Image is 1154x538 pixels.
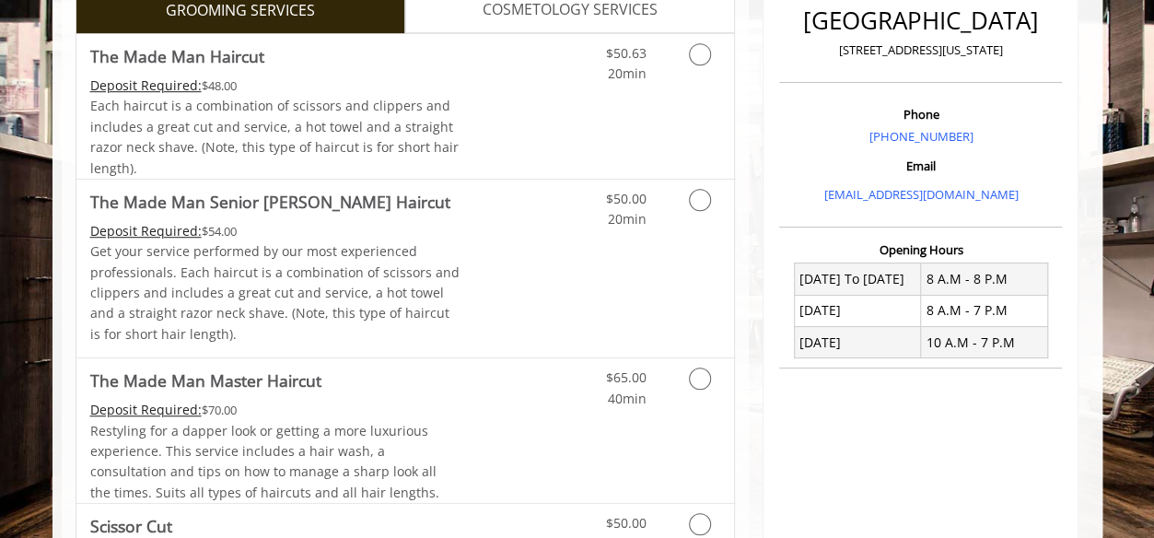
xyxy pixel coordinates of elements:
[794,295,921,326] td: [DATE]
[605,190,646,207] span: $50.00
[90,76,202,94] span: This service needs some Advance to be paid before we block your appointment
[784,7,1057,34] h2: [GEOGRAPHIC_DATA]
[605,368,646,386] span: $65.00
[607,210,646,228] span: 20min
[784,41,1057,60] p: [STREET_ADDRESS][US_STATE]
[784,159,1057,172] h3: Email
[90,241,460,345] p: Get your service performed by our most experienced professionals. Each haircut is a combination o...
[794,327,921,358] td: [DATE]
[605,44,646,62] span: $50.63
[868,128,973,145] a: [PHONE_NUMBER]
[90,189,450,215] b: The Made Man Senior [PERSON_NAME] Haircut
[90,401,202,418] span: This service needs some Advance to be paid before we block your appointment
[794,263,921,295] td: [DATE] To [DATE]
[607,390,646,407] span: 40min
[90,97,459,176] span: Each haircut is a combination of scissors and clippers and includes a great cut and service, a ho...
[90,400,460,420] div: $70.00
[90,43,264,69] b: The Made Man Haircut
[90,221,460,241] div: $54.00
[921,327,1048,358] td: 10 A.M - 7 P.M
[823,186,1018,203] a: [EMAIL_ADDRESS][DOMAIN_NAME]
[90,76,460,96] div: $48.00
[784,108,1057,121] h3: Phone
[90,422,439,501] span: Restyling for a dapper look or getting a more luxurious experience. This service includes a hair ...
[607,64,646,82] span: 20min
[779,243,1062,256] h3: Opening Hours
[921,295,1048,326] td: 8 A.M - 7 P.M
[90,222,202,240] span: This service needs some Advance to be paid before we block your appointment
[605,514,646,532] span: $50.00
[90,368,321,393] b: The Made Man Master Haircut
[921,263,1048,295] td: 8 A.M - 8 P.M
